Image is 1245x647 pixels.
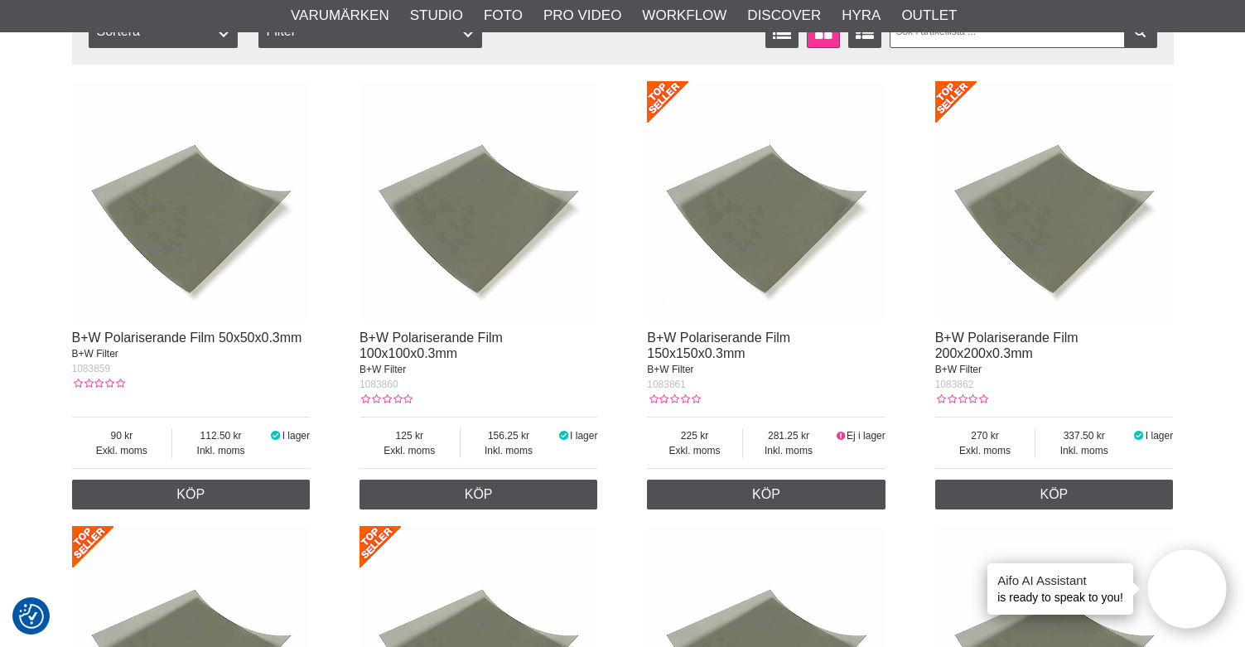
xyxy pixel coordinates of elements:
img: B+W Polariserande Film 50x50x0.3mm [72,81,311,320]
div: is ready to speak to you! [987,563,1133,615]
a: B+W Polariserande Film 100x100x0.3mm [360,331,503,360]
span: I lager [1146,430,1173,442]
span: Inkl. moms [743,443,835,458]
span: Ej i lager [847,430,885,442]
span: 1083859 [72,363,111,374]
span: Exkl. moms [72,443,172,458]
a: Köp [647,480,885,509]
a: B+W Polariserande Film 50x50x0.3mm [72,331,302,345]
span: 90 [72,428,172,443]
span: 1083862 [935,379,974,390]
img: B+W Polariserande Film 150x150x0.3mm [647,81,885,320]
span: Inkl. moms [1035,443,1132,458]
span: Exkl. moms [935,443,1035,458]
a: Köp [72,480,311,509]
img: B+W Polariserande Film 200x200x0.3mm [935,81,1174,320]
span: 125 [360,428,460,443]
span: 337.50 [1035,428,1132,443]
i: I lager [269,430,282,442]
a: Discover [747,5,821,27]
div: Kundbetyg: 0 [935,392,988,407]
span: Exkl. moms [360,443,460,458]
a: Outlet [901,5,957,27]
span: B+W Filter [360,364,406,375]
span: Exkl. moms [647,443,742,458]
div: Kundbetyg: 0 [647,392,700,407]
span: 225 [647,428,742,443]
a: Köp [935,480,1174,509]
span: B+W Filter [647,364,693,375]
span: B+W Filter [72,348,118,360]
button: Samtyckesinställningar [19,601,44,631]
img: B+W Polariserande Film 100x100x0.3mm [360,81,598,320]
a: Köp [360,480,598,509]
span: Inkl. moms [172,443,269,458]
a: Foto [484,5,523,27]
span: 112.50 [172,428,269,443]
span: I lager [570,430,597,442]
a: B+W Polariserande Film 200x200x0.3mm [935,331,1079,360]
span: I lager [282,430,310,442]
a: Varumärken [291,5,389,27]
a: B+W Polariserande Film 150x150x0.3mm [647,331,790,360]
span: 156.25 [461,428,557,443]
h4: Aifo AI Assistant [997,572,1123,589]
a: Studio [410,5,463,27]
div: Kundbetyg: 0 [72,376,125,391]
span: 1083861 [647,379,686,390]
a: Pro Video [543,5,621,27]
div: Kundbetyg: 0 [360,392,413,407]
span: B+W Filter [935,364,982,375]
i: I lager [1132,430,1146,442]
span: 270 [935,428,1035,443]
a: Workflow [642,5,726,27]
a: Hyra [842,5,881,27]
span: Inkl. moms [461,443,557,458]
i: Ej i lager [834,430,847,442]
img: Revisit consent button [19,604,44,629]
i: I lager [557,430,570,442]
span: 1083860 [360,379,398,390]
span: 281.25 [743,428,835,443]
